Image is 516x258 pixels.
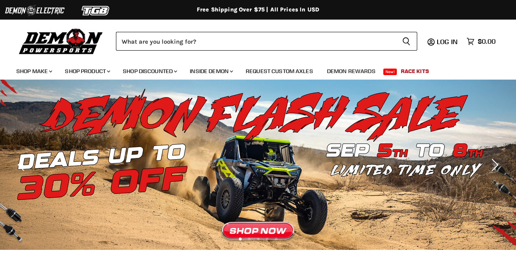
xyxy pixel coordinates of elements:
a: Log in [433,38,463,45]
a: Inside Demon [184,63,238,80]
a: Request Custom Axles [240,63,319,80]
button: Search [396,32,417,51]
input: Search [116,32,396,51]
span: New! [383,69,397,75]
img: Demon Electric Logo 2 [4,3,65,18]
a: Race Kits [395,63,435,80]
span: Log in [437,38,458,46]
img: TGB Logo 2 [65,3,127,18]
a: Shop Make [10,63,57,80]
button: Previous [14,157,31,173]
img: Demon Powersports [16,27,106,56]
a: Shop Discounted [117,63,182,80]
li: Page dot 5 [275,238,278,240]
ul: Main menu [10,60,494,80]
a: Demon Rewards [321,63,382,80]
form: Product [116,32,417,51]
span: $0.00 [478,38,496,45]
li: Page dot 1 [239,238,242,240]
a: Shop Product [59,63,115,80]
li: Page dot 3 [257,238,260,240]
li: Page dot 2 [248,238,251,240]
button: Next [485,157,502,173]
li: Page dot 4 [266,238,269,240]
a: $0.00 [463,36,500,47]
